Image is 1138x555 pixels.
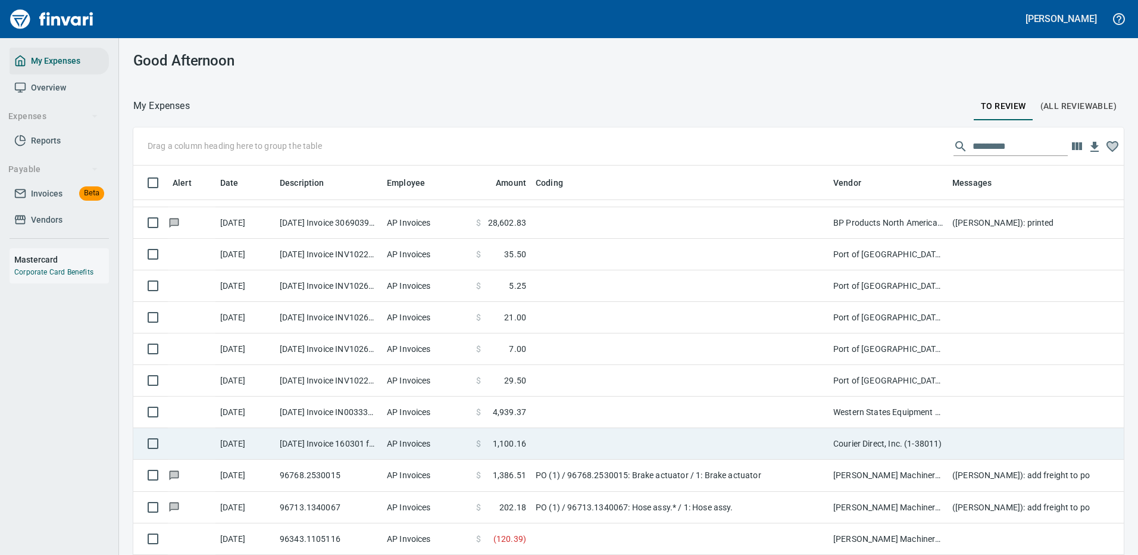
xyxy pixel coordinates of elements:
[829,207,948,239] td: BP Products North America Inc. (1-39953)
[952,176,992,190] span: Messages
[382,428,471,460] td: AP Invoices
[133,99,190,113] nav: breadcrumb
[504,311,526,323] span: 21.00
[215,428,275,460] td: [DATE]
[476,248,481,260] span: $
[536,176,563,190] span: Coding
[148,140,322,152] p: Drag a column heading here to group the table
[215,492,275,523] td: [DATE]
[382,523,471,555] td: AP Invoices
[173,176,207,190] span: Alert
[382,365,471,397] td: AP Invoices
[504,248,526,260] span: 35.50
[168,219,180,226] span: Has messages
[1068,138,1086,155] button: Choose columns to display
[499,501,526,513] span: 202.18
[829,397,948,428] td: Western States Equipment Co. (1-11113)
[829,523,948,555] td: [PERSON_NAME] Machinery Co (1-10794)
[382,460,471,491] td: AP Invoices
[4,105,103,127] button: Expenses
[536,176,579,190] span: Coding
[215,207,275,239] td: [DATE]
[382,302,471,333] td: AP Invoices
[476,280,481,292] span: $
[79,186,104,200] span: Beta
[1040,99,1117,114] span: (All Reviewable)
[509,280,526,292] span: 5.25
[829,428,948,460] td: Courier Direct, Inc. (1-38011)
[8,109,98,124] span: Expenses
[829,492,948,523] td: [PERSON_NAME] Machinery Co (1-10794)
[1103,138,1121,155] button: Column choices favorited. Click to reset to default
[220,176,239,190] span: Date
[275,365,382,397] td: [DATE] Invoice INV10229997A from [GEOGRAPHIC_DATA] (1-24796)
[476,469,481,481] span: $
[476,438,481,450] span: $
[275,460,382,491] td: 96768.2530015
[275,207,382,239] td: [DATE] Invoice 3069039647 from BP Products North America Inc. (1-39953)
[1026,13,1097,25] h5: [PERSON_NAME]
[8,162,98,177] span: Payable
[981,99,1026,114] span: To Review
[31,186,62,201] span: Invoices
[387,176,440,190] span: Employee
[476,343,481,355] span: $
[476,217,481,229] span: $
[31,54,80,68] span: My Expenses
[275,397,382,428] td: [DATE] Invoice IN003332960 from [GEOGRAPHIC_DATA] Equipment Co. (1-11113)
[531,492,829,523] td: PO (1) / 96713.1340067: Hose assy.* / 1: Hose assy.
[952,176,1007,190] span: Messages
[10,74,109,101] a: Overview
[280,176,340,190] span: Description
[509,343,526,355] span: 7.00
[215,365,275,397] td: [DATE]
[215,333,275,365] td: [DATE]
[275,302,382,333] td: [DATE] Invoice INV10263634 from [GEOGRAPHIC_DATA] (1-24796)
[31,213,62,227] span: Vendors
[10,127,109,154] a: Reports
[833,176,877,190] span: Vendor
[7,5,96,33] img: Finvari
[382,333,471,365] td: AP Invoices
[504,375,526,386] span: 29.50
[476,533,481,545] span: $
[382,270,471,302] td: AP Invoices
[496,176,526,190] span: Amount
[133,52,445,69] h3: Good Afternoon
[493,438,526,450] span: 1,100.16
[829,270,948,302] td: Port of [GEOGRAPHIC_DATA] (1-24796)
[14,253,109,266] h6: Mastercard
[480,176,526,190] span: Amount
[476,406,481,418] span: $
[493,469,526,481] span: 1,386.51
[215,270,275,302] td: [DATE]
[382,492,471,523] td: AP Invoices
[275,333,382,365] td: [DATE] Invoice INV10262037 from [GEOGRAPHIC_DATA] (1-24796)
[382,207,471,239] td: AP Invoices
[476,501,481,513] span: $
[488,217,526,229] span: 28,602.83
[387,176,425,190] span: Employee
[531,460,829,491] td: PO (1) / 96768.2530015: Brake actuator / 1: Brake actuator
[215,460,275,491] td: [DATE]
[833,176,861,190] span: Vendor
[4,158,103,180] button: Payable
[1086,138,1103,156] button: Download Table
[275,270,382,302] td: [DATE] Invoice INV10263883 from [GEOGRAPHIC_DATA] (1-24796)
[829,460,948,491] td: [PERSON_NAME] Machinery Co (1-10794)
[829,302,948,333] td: Port of [GEOGRAPHIC_DATA] (1-24796)
[10,180,109,207] a: InvoicesBeta
[493,406,526,418] span: 4,939.37
[31,133,61,148] span: Reports
[275,239,382,270] td: [DATE] Invoice INV10229389A from [GEOGRAPHIC_DATA] (1-24796)
[275,428,382,460] td: [DATE] Invoice 160301 from Courier Direct, Inc. (1-38011)
[280,176,324,190] span: Description
[14,268,93,276] a: Corporate Card Benefits
[133,99,190,113] p: My Expenses
[1023,10,1100,28] button: [PERSON_NAME]
[476,311,481,323] span: $
[215,239,275,270] td: [DATE]
[829,333,948,365] td: Port of [GEOGRAPHIC_DATA] (1-24796)
[829,365,948,397] td: Port of [GEOGRAPHIC_DATA] (1-24796)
